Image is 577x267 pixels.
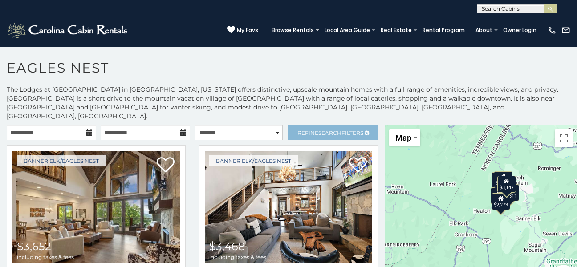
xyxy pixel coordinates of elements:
a: Banner Elk/Eagles Nest [17,155,106,166]
div: $2,853 [491,187,509,204]
img: 1719327487_thumbnail.jpeg [12,151,180,263]
button: Change map style [389,129,420,146]
span: Search [318,129,341,136]
a: Add to favorites [157,156,175,175]
img: White-1-2.png [7,21,130,39]
span: $3,468 [209,240,245,253]
button: Toggle fullscreen view [555,129,573,147]
a: About [471,24,497,36]
span: My Favs [237,26,258,34]
a: Add to favorites [349,156,367,175]
a: Banner Elk/Eagles Nest [209,155,298,166]
div: $3,147 [497,176,516,193]
img: 1714397920_thumbnail.jpeg [205,151,372,263]
a: Local Area Guide [320,24,374,36]
a: My Favs [227,26,258,35]
img: phone-regular-white.png [548,26,557,35]
div: $3,468 [492,172,510,189]
a: RefineSearchFilters [288,125,378,140]
span: including taxes & fees [17,254,74,260]
a: Owner Login [499,24,541,36]
div: $3,861 [494,171,512,188]
a: $3,468 including taxes & fees [205,151,372,263]
span: Map [395,133,411,142]
img: mail-regular-white.png [561,26,570,35]
a: $3,652 including taxes & fees [12,151,180,263]
span: $3,652 [17,240,51,253]
span: Refine Filters [297,129,363,136]
a: Browse Rentals [267,24,318,36]
div: $2,273 [492,193,510,210]
span: including taxes & fees [209,254,266,260]
a: Rental Program [418,24,469,36]
a: Real Estate [376,24,416,36]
